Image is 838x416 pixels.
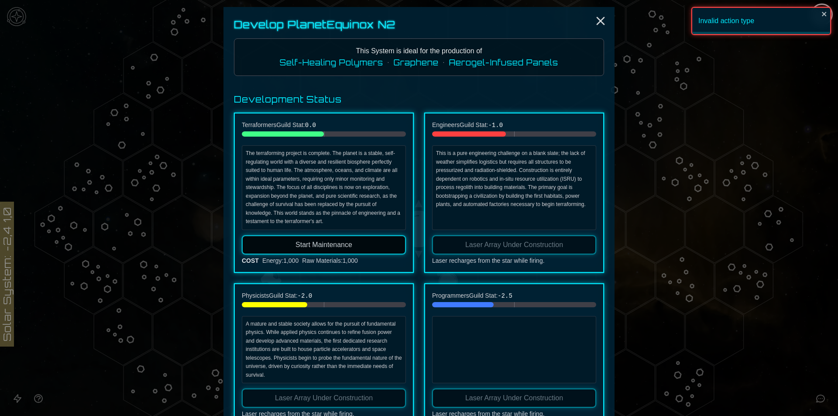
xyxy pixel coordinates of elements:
span: Aerogel-Infused Panels [449,58,558,67]
span: -2.5 [498,292,512,299]
span: Physicists Guild Stat: [242,291,312,300]
h2: Develop Planet Equinox N2 [234,17,604,31]
div: Invalid action type [691,7,831,35]
span: Start Maintenance [295,241,352,248]
button: Laser Array Under Construction [432,235,596,254]
button: Laser Array Under Construction [242,388,406,408]
div: This System is ideal for the production of [234,38,604,76]
button: Close [594,14,608,28]
div: COST [242,256,259,265]
span: -2.0 [298,292,313,299]
button: close [821,10,828,17]
p: The terraforming project is complete. The planet is a stable, self-regulating world with a divers... [246,149,402,226]
h3: Development Status [234,93,604,106]
span: Graphene [394,58,449,67]
span: Terraformers Guild Stat: [242,120,316,130]
span: Laser Array Under Construction [275,394,373,402]
span: 0.0 [305,122,316,129]
button: Start Maintenance [242,235,406,254]
p: A mature and stable society allows for the pursuit of fundamental physics. While applied physics ... [246,320,402,380]
span: • [442,58,446,67]
span: Programmers Guild Stat: [432,291,512,300]
span: Laser Array Under Construction [465,241,563,248]
span: • [387,58,390,67]
span: Self-Healing Polymers [280,58,394,67]
span: Engineers Guild Stat: [432,120,503,130]
div: Energy : 1,000 [262,256,299,265]
button: Laser Array Under Construction [432,388,596,408]
span: Laser Array Under Construction [465,394,563,402]
div: Raw Materials : 1,000 [302,256,358,265]
p: Laser recharges from the star while firing. [432,256,596,265]
p: This is a pure engineering challenge on a blank slate; the lack of weather simplifies logistics b... [436,149,592,209]
span: -1.0 [488,122,503,129]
